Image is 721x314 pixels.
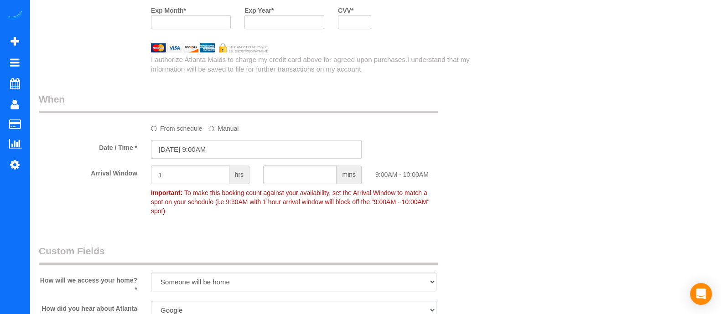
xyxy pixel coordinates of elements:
img: Automaid Logo [5,9,24,22]
div: 9:00AM - 10:00AM [368,165,481,179]
label: Date / Time * [32,140,144,152]
div: I authorize Atlanta Maids to charge my credit card above for agreed upon purchases. [144,55,481,74]
legend: When [39,93,438,113]
span: mins [337,165,362,184]
span: hrs [229,165,249,184]
label: Exp Year [244,3,274,15]
label: From schedule [151,121,202,133]
input: Manual [208,126,214,132]
span: I understand that my information will be saved to file for further transactions on my account. [151,56,470,73]
img: credit cards [144,43,275,52]
label: Exp Month [151,3,186,15]
input: MM/DD/YYYY HH:MM [151,140,362,159]
strong: Important: [151,189,182,196]
legend: Custom Fields [39,244,438,265]
label: Manual [208,121,239,133]
span: To make this booking count against your availability, set the Arrival Window to match a spot on y... [151,189,429,215]
label: How will we access your home? * [32,273,144,294]
div: Open Intercom Messenger [690,283,712,305]
label: CVV [338,3,353,15]
label: Arrival Window [32,165,144,178]
input: From schedule [151,126,157,132]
